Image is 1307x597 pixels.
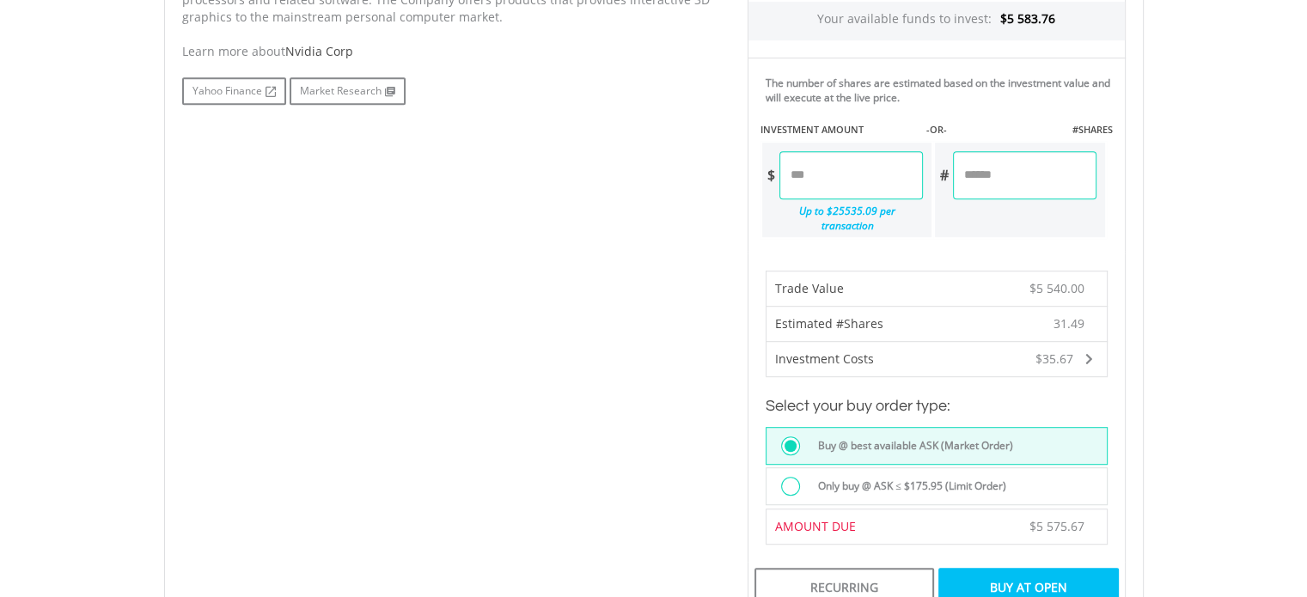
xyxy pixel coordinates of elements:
span: Trade Value [775,280,844,296]
span: Nvidia Corp [285,43,353,59]
span: 31.49 [1054,315,1084,332]
label: Buy @ best available ASK (Market Order) [808,436,1013,455]
a: Market Research [290,77,406,105]
span: $5 583.76 [1000,10,1055,27]
span: $5 540.00 [1029,280,1084,296]
label: #SHARES [1072,123,1112,137]
span: $35.67 [1035,350,1073,367]
div: Up to $25535.09 per transaction [762,199,924,237]
span: Estimated #Shares [775,315,883,332]
div: Learn more about [182,43,722,60]
label: INVESTMENT AMOUNT [760,123,864,137]
a: Yahoo Finance [182,77,286,105]
span: $5 575.67 [1029,518,1084,534]
span: AMOUNT DUE [775,518,856,534]
h3: Select your buy order type: [766,394,1108,418]
label: -OR- [925,123,946,137]
label: Only buy @ ASK ≤ $175.95 (Limit Order) [808,477,1006,496]
div: Your available funds to invest: [748,2,1125,40]
div: # [935,151,953,199]
span: Investment Costs [775,350,874,367]
div: The number of shares are estimated based on the investment value and will execute at the live price. [766,76,1118,105]
div: $ [762,151,779,199]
